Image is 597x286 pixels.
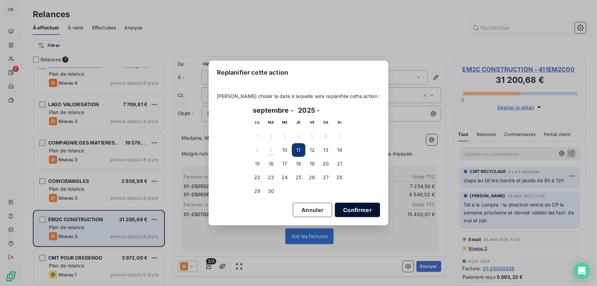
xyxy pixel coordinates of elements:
button: 10 [278,143,292,157]
th: mercredi [278,116,292,129]
button: 28 [333,171,347,184]
button: 20 [319,157,333,171]
button: 3 [278,129,292,143]
button: 4 [292,129,306,143]
button: 21 [333,157,347,171]
button: Annuler [293,203,332,217]
span: [PERSON_NAME] choisir la date à laquelle sera replanifée cette action : [217,93,380,100]
span: Replanifier cette action [217,68,288,77]
button: 23 [264,171,278,184]
button: 19 [306,157,319,171]
button: 11 [292,143,306,157]
th: samedi [319,116,333,129]
button: 18 [292,157,306,171]
button: 29 [251,184,264,198]
button: 8 [251,143,264,157]
th: jeudi [292,116,306,129]
button: 17 [278,157,292,171]
button: 26 [306,171,319,184]
th: lundi [251,116,264,129]
div: Open Intercom Messenger [574,263,590,279]
button: 6 [319,129,333,143]
th: vendredi [306,116,319,129]
button: 24 [278,171,292,184]
button: 7 [333,129,347,143]
th: mardi [264,116,278,129]
button: Confirmer [335,203,380,217]
th: dimanche [333,116,347,129]
button: 25 [292,171,306,184]
button: 27 [319,171,333,184]
button: 14 [333,143,347,157]
button: 9 [264,143,278,157]
button: 13 [319,143,333,157]
button: 15 [251,157,264,171]
button: 22 [251,171,264,184]
button: 1 [251,129,264,143]
button: 2 [264,129,278,143]
button: 5 [306,129,319,143]
button: 16 [264,157,278,171]
button: 30 [264,184,278,198]
button: 12 [306,143,319,157]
